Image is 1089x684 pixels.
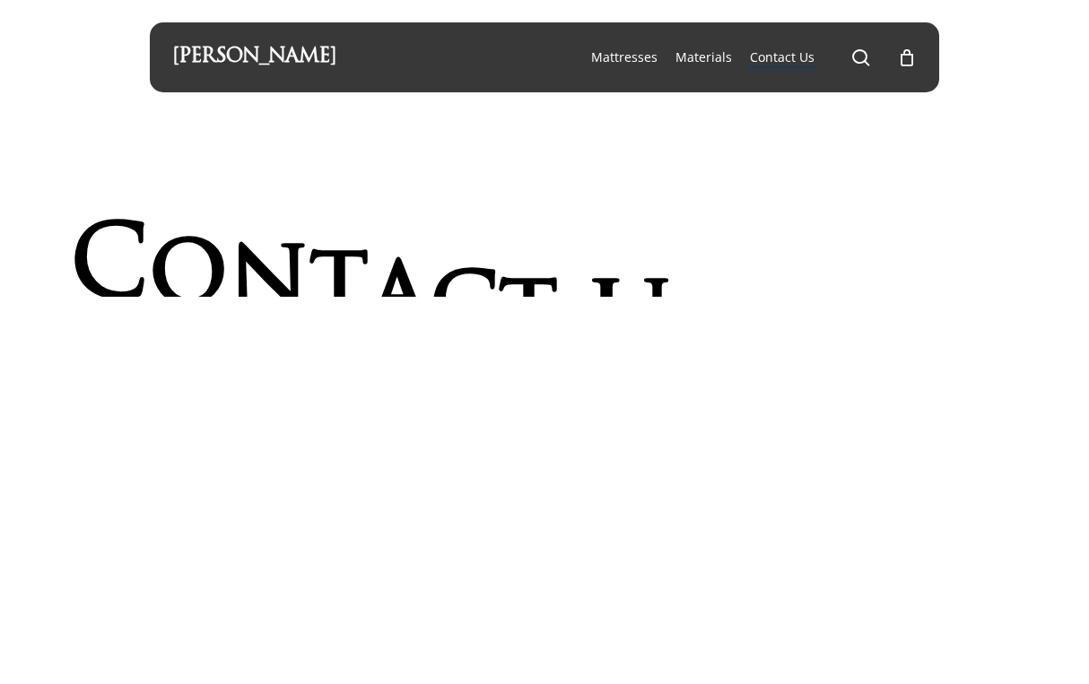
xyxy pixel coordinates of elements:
[590,271,672,388] span: U
[672,282,721,400] span: s
[897,48,917,67] a: Cart
[228,224,309,342] span: n
[750,48,815,65] span: Contact Us
[369,240,430,358] span: a
[499,259,558,377] span: t
[675,48,732,66] a: Materials
[675,48,732,65] span: Materials
[309,231,369,349] span: t
[70,179,782,297] h1: Contact Us
[750,48,815,66] a: Contact Us
[70,212,149,330] span: C
[582,22,917,92] nav: Main Menu
[430,249,499,367] span: c
[172,48,336,67] a: [PERSON_NAME]
[149,218,228,335] span: o
[591,48,658,65] span: Mattresses
[591,48,658,66] a: Mattresses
